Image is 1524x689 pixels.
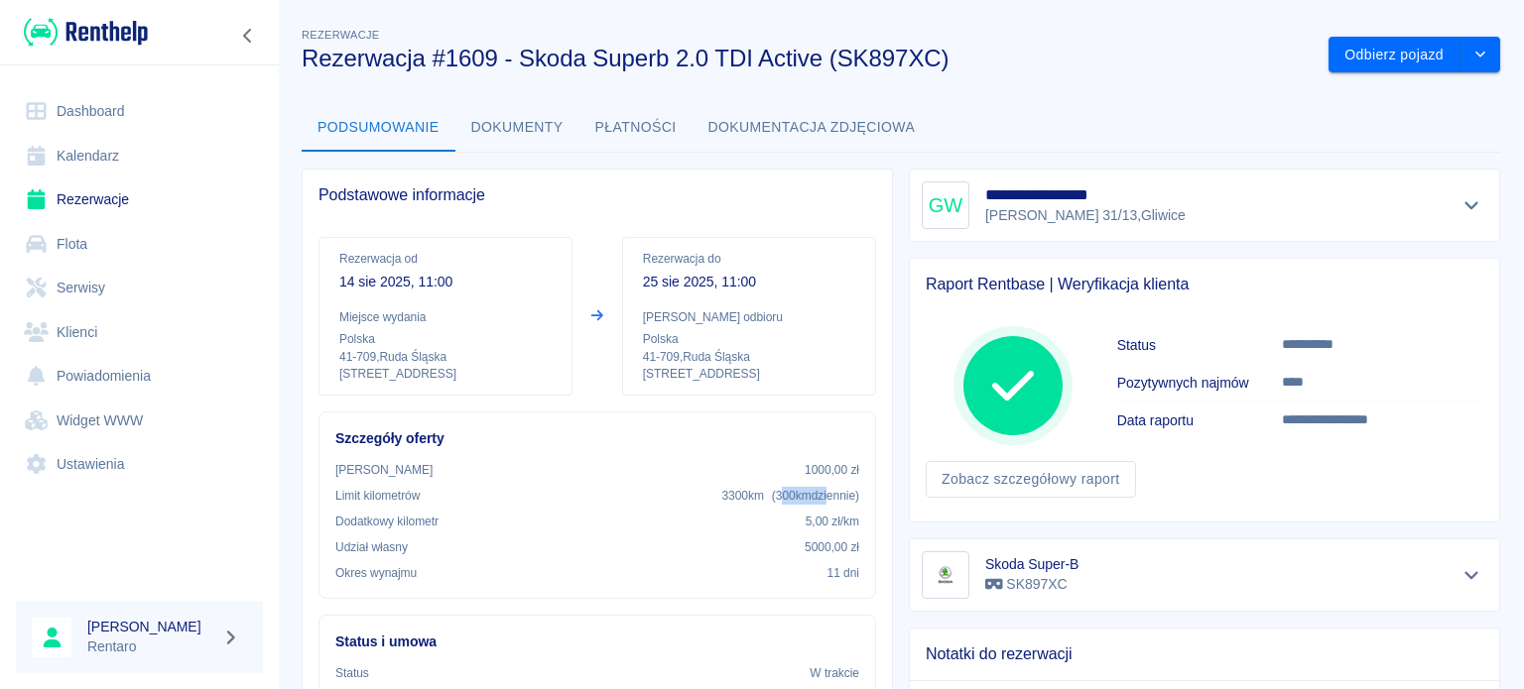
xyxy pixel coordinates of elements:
p: Status [335,664,369,682]
p: W trakcie [810,664,859,682]
button: Odbierz pojazd [1329,37,1460,73]
h6: Szczegóły oferty [335,428,859,449]
img: Image [926,555,965,595]
p: 14 sie 2025, 11:00 [339,272,552,292]
p: Polska [643,330,855,348]
h6: Status [1117,335,1282,355]
a: Rezerwacje [16,177,263,222]
a: Powiadomienia [16,354,263,399]
button: Dokumentacja zdjęciowa [693,104,932,152]
p: 5,00 zł /km [806,513,859,530]
p: 5000,00 zł [805,538,859,556]
a: Ustawienia [16,442,263,487]
p: Rezerwacja do [643,250,855,268]
p: [PERSON_NAME] [335,461,433,479]
span: Podstawowe informacje [318,185,876,205]
button: Podsumowanie [302,104,455,152]
img: Renthelp logo [24,16,148,49]
p: [STREET_ADDRESS] [643,366,855,383]
p: 25 sie 2025, 11:00 [643,272,855,292]
a: Klienci [16,310,263,355]
a: Zobacz szczegółowy raport [926,461,1136,498]
p: Rezerwacja od [339,250,552,268]
p: [PERSON_NAME] odbioru [643,308,855,326]
span: Raport Rentbase | Weryfikacja klienta [926,275,1483,294]
p: [PERSON_NAME] 31/13 , Gliwice [985,205,1186,226]
p: 41-709 , Ruda Śląska [339,348,552,366]
button: drop-down [1460,37,1500,73]
div: GW [922,181,969,229]
p: Okres wynajmu [335,564,417,582]
p: Dodatkowy kilometr [335,513,439,530]
p: Rentaro [87,636,214,657]
p: Udział własny [335,538,408,556]
p: Limit kilometrów [335,487,420,505]
span: ( 300 km dziennie ) [772,489,859,503]
button: Płatności [579,104,693,152]
button: Zwiń nawigację [233,23,263,49]
span: Rezerwacje [302,29,379,41]
button: Dokumenty [455,104,579,152]
button: Pokaż szczegóły [1456,561,1488,589]
p: SK897XC [985,574,1079,595]
a: Renthelp logo [16,16,148,49]
p: Polska [339,330,552,348]
p: 11 dni [827,564,859,582]
h6: Pozytywnych najmów [1117,373,1282,393]
p: 1000,00 zł [805,461,859,479]
a: Widget WWW [16,399,263,443]
p: Miejsce wydania [339,308,552,326]
a: Flota [16,222,263,267]
a: Serwisy [16,266,263,310]
a: Kalendarz [16,134,263,178]
h3: Rezerwacja #1609 - Skoda Superb 2.0 TDI Active (SK897XC) [302,45,1313,72]
span: Notatki do rezerwacji [926,644,1483,664]
h6: Data raportu [1117,410,1282,430]
p: 3300 km [721,487,859,505]
h6: Status i umowa [335,632,859,652]
p: 41-709 , Ruda Śląska [643,348,855,366]
a: Dashboard [16,89,263,134]
p: [STREET_ADDRESS] [339,366,552,383]
h6: [PERSON_NAME] [87,617,214,636]
button: Pokaż szczegóły [1456,191,1488,219]
h6: Skoda Super-B [985,554,1079,574]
